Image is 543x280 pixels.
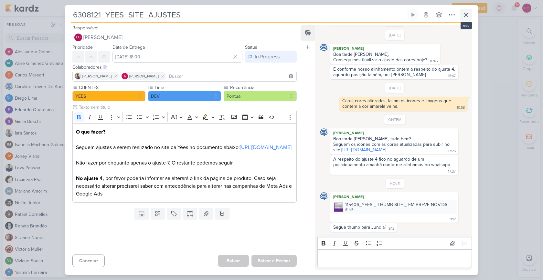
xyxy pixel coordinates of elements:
div: Seguem os ícones com as cores atualizadas para subir no site: [333,142,451,153]
div: 9:12 [450,217,456,222]
label: CLIENTES [78,84,145,91]
div: In Progress [255,53,280,61]
input: Buscar [168,72,295,80]
div: 115406_YEES _ THUMB SITE _ EM BREVE NOVIDADES _ JUNDIAÍ_V23 (1).jpg [332,200,457,214]
div: A respeito do ajuste 4 fico no aguardo de um posicionamento amanhã conforme alinhamos no whatsapp [333,156,450,167]
label: Time [154,84,221,91]
div: 9:12 [389,226,394,231]
span: [PERSON_NAME] [82,73,112,79]
img: Caroline Traven De Andrade [320,192,328,200]
span: [PERSON_NAME] [83,34,122,41]
input: Select a date [112,51,242,63]
div: Carol, cores alteradas, faltam os ícones e imagens que contém a cor amarela velha. [342,98,452,109]
img: Caroline Traven De Andrade [320,44,328,52]
button: Cancelar [72,255,105,267]
span: [PERSON_NAME] [129,73,159,79]
div: 61 KB [345,207,453,213]
label: Recorrência [229,84,297,91]
div: [PERSON_NAME] [332,130,457,136]
p: FO [76,36,80,39]
div: Editor toolbar [317,237,472,250]
button: DEV [148,91,221,101]
div: [PERSON_NAME] [332,194,457,200]
label: Status [245,45,257,50]
div: Editor editing area: main [317,249,472,267]
div: esc [461,22,472,29]
a: [URL][DOMAIN_NAME] [341,147,386,153]
img: Alessandra Gomes [122,73,128,79]
div: Boa tarde [PERSON_NAME], tudo bem? [333,136,455,142]
div: Editor editing area: main [72,123,297,203]
button: FO [PERSON_NAME] [72,32,297,43]
div: E conforme nosso alinhamento ontem a respeito do ajuste 4, aguardo posição tamém, por [PERSON_NAME] [333,66,456,77]
div: 16:47 [448,74,456,79]
div: Fabio Oliveira [74,34,82,41]
div: 17:27 [448,169,456,174]
img: Caroline Traven De Andrade [320,128,328,136]
div: Editor toolbar [72,111,297,123]
button: In Progress [245,51,297,63]
div: 115406_YEES _ THUMB SITE _ EM BREVE NOVIDADES _ JUNDIAÍ_V23 (1).jpg [345,201,453,208]
div: Conseguimos finalizar o ajuste das cores hoje? [333,57,427,63]
div: 17:25 [448,149,456,154]
p: Seguem ajustes a serem realizado no site da Yees no documento abaixo: Não fazer por enquanto apen... [76,128,293,198]
strong: O que fazer? [76,129,105,135]
img: Iara Santos [75,73,81,79]
div: Boa tarde [PERSON_NAME], [333,52,437,57]
label: Prioridade [72,45,93,50]
div: 10:58 [457,105,465,110]
div: Colaboradores [72,64,297,71]
button: Pontual [224,91,297,101]
div: Segue thumb para Jundiaí [333,225,386,230]
strong: No ajuste 4 [76,175,103,182]
img: XY29mRCgKI7DyVfwEnMmEYjHdktkzs8M4TXaPwzo.jpg [334,203,343,212]
div: 16:46 [430,59,438,64]
input: Kard Sem Título [71,9,406,21]
label: Responsável [72,25,98,31]
label: Data de Entrega [112,45,145,50]
div: Ligar relógio [410,12,416,17]
a: [URL][DOMAIN_NAME] [240,144,292,151]
input: Texto sem título [78,104,297,111]
div: [PERSON_NAME] [332,45,439,52]
button: YEES [72,91,145,101]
